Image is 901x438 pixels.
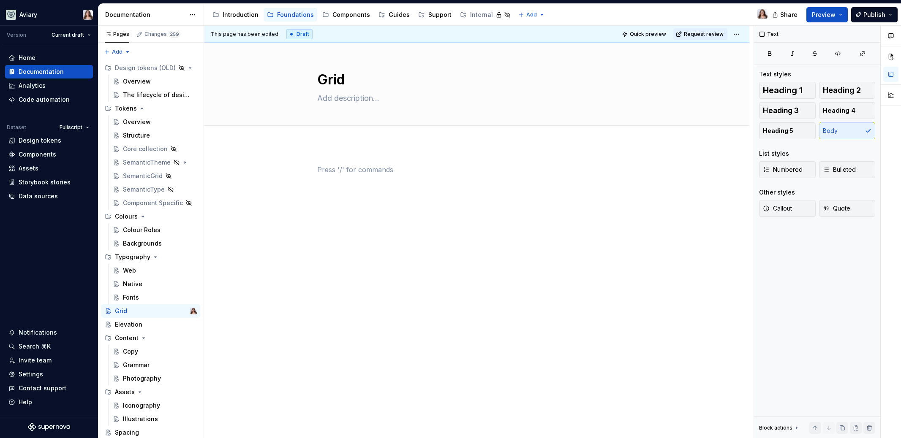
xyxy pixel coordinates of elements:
svg: Supernova Logo [28,423,70,431]
span: Callout [763,204,792,213]
a: Design tokens [5,134,93,147]
div: Design tokens (OLD) [101,61,200,75]
button: Current draft [48,29,95,41]
a: The lifecycle of design tokens [109,88,200,102]
span: 259 [169,31,180,38]
button: Numbered [759,161,816,178]
a: Guides [375,8,413,22]
div: Internal [470,11,493,19]
div: Design tokens [19,136,61,145]
a: Settings [5,368,93,381]
span: Numbered [763,165,803,174]
div: Colours [101,210,200,223]
button: Heading 5 [759,122,816,139]
button: Fullscript [56,122,93,133]
span: This page has been edited. [211,31,280,38]
a: Overview [109,75,200,88]
div: Overview [123,77,151,86]
img: Brittany Hogg [190,308,197,314]
div: SemanticType [123,185,165,194]
div: Native [123,280,142,288]
button: Heading 1 [759,82,816,99]
div: Iconography [123,401,160,410]
div: Notifications [19,328,57,337]
a: Components [319,8,373,22]
button: Contact support [5,381,93,395]
a: Storybook stories [5,176,93,189]
button: Publish [851,7,898,22]
div: List styles [759,149,789,158]
div: SemanticTheme [123,158,171,167]
a: SemanticTheme [109,156,200,169]
a: Structure [109,129,200,142]
button: Quote [819,200,876,217]
button: Help [5,395,93,409]
button: Add [516,9,547,21]
a: Elevation [101,318,200,331]
a: Documentation [5,65,93,78]
a: Assets [5,162,93,175]
span: Quote [823,204,850,213]
span: Request review [684,31,724,38]
button: Heading 4 [819,102,876,119]
button: Bulleted [819,161,876,178]
a: Copy [109,345,200,358]
div: Storybook stories [19,178,71,187]
button: AviaryBrittany Hogg [2,5,96,24]
textarea: Grid [316,70,635,90]
div: Web [123,266,136,275]
div: Help [19,398,32,406]
img: 256e2c79-9abd-4d59-8978-03feab5a3943.png [6,10,16,20]
span: Fullscript [60,124,82,131]
a: Support [415,8,455,22]
div: Data sources [19,192,58,200]
div: Content [101,331,200,345]
div: The lifecycle of design tokens [123,91,193,99]
span: Bulleted [823,165,856,174]
div: Contact support [19,384,66,392]
a: Photography [109,372,200,385]
button: Notifications [5,326,93,339]
div: Assets [101,385,200,399]
div: Fonts [123,293,139,302]
img: Brittany Hogg [757,9,768,19]
div: Grid [115,307,127,315]
div: Home [19,54,35,62]
a: SemanticType [109,183,200,196]
div: Spacing [115,428,139,437]
a: Introduction [209,8,262,22]
div: Code automation [19,95,70,104]
a: Overview [109,115,200,129]
button: Request review [673,28,727,40]
a: Backgrounds [109,237,200,250]
div: Guides [389,11,410,19]
div: Typography [115,253,150,261]
div: Structure [123,131,150,140]
div: Block actions [759,424,792,431]
div: Core collection [123,145,168,153]
a: Web [109,264,200,277]
span: Preview [812,11,836,19]
button: Heading 3 [759,102,816,119]
div: Overview [123,118,151,126]
button: Share [768,7,803,22]
a: Home [5,51,93,65]
span: Add [112,49,122,55]
div: Illustrations [123,415,158,423]
div: Components [19,150,56,159]
span: Current draft [52,32,84,38]
div: Content [115,334,139,342]
span: Heading 2 [823,86,861,95]
div: Backgrounds [123,239,162,248]
div: Changes [144,31,180,38]
div: Invite team [19,356,52,365]
div: Colour Roles [123,226,161,234]
div: Block actions [759,422,800,434]
div: Version [7,32,26,38]
span: Share [780,11,798,19]
div: Component Specific [123,199,183,207]
span: Heading 3 [763,106,799,115]
div: Text styles [759,70,791,78]
div: Documentation [19,68,64,76]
